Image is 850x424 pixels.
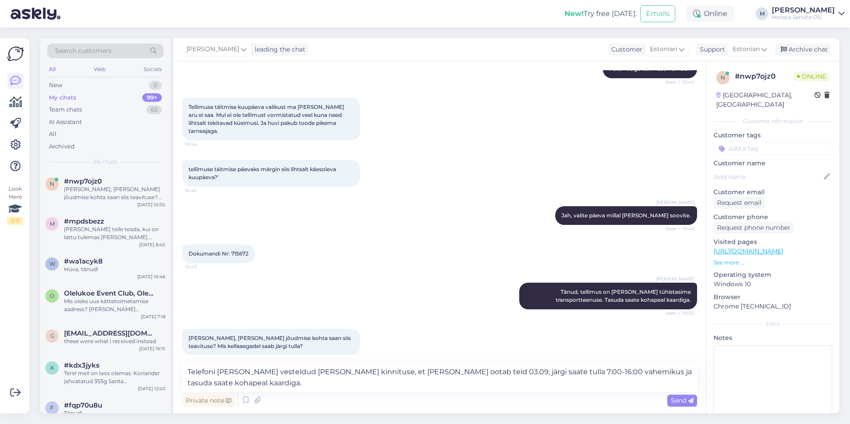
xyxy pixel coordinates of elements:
div: All [49,130,56,139]
span: f [50,404,54,411]
div: [DATE] 8:40 [139,241,165,248]
div: Archive chat [775,44,831,56]
div: 1 / 3 [7,217,23,225]
span: w [49,260,55,267]
span: Tänud, tellimus on [PERSON_NAME] tühistasime transportteenuse. Tasuda saate kohapeal kaardiga. [556,288,692,303]
span: tellimuse täitmise päevaks märgin siis lihtsalt käesoleva kuupäeva?' [188,166,337,180]
a: [URL][DOMAIN_NAME] [714,247,783,255]
span: k [50,364,54,371]
span: Seen ✓ 10:45 [661,225,694,232]
span: [PERSON_NAME], [PERSON_NAME] jõudmise kohta saan siis teavituse? Mis kellaaegadel saab järgi tulla? [188,335,352,349]
div: [PERSON_NAME] teile teada, kui on lattu tulemas [PERSON_NAME]. Kuidas teie e-maili aadress on? [64,225,165,241]
input: Add a tag [714,142,832,155]
div: Hüva, tänud! [64,265,165,273]
input: Add name [714,172,822,182]
div: Try free [DATE]: [565,8,637,19]
span: Estonian [650,44,677,54]
span: #wa1acyk8 [64,257,103,265]
img: Askly Logo [7,45,24,62]
div: these were what i received instead [64,337,165,345]
span: 10:44 [185,141,218,148]
p: See more ... [714,259,832,267]
div: Extra [714,320,832,328]
b: New! [565,9,584,18]
p: Customer email [714,188,832,197]
p: Customer name [714,159,832,168]
span: Olelukoe Event Club, OleLukoe Fantazija OÜ [64,289,156,297]
div: Horeca Service OÜ [772,14,835,21]
div: [DATE] 10:50 [137,201,165,208]
span: Dokumendi Nr: 715672 [188,250,249,257]
span: #mpdsbezz [64,217,104,225]
span: My chats [93,158,117,166]
div: Request phone number [714,222,794,234]
p: Operating system [714,270,832,280]
span: 10:47 [185,264,218,270]
div: AI Assistant [49,118,82,127]
p: Customer tags [714,131,832,140]
div: 63 [146,105,162,114]
span: n [721,74,725,81]
span: Seen ✓ 10:44 [661,79,694,85]
div: Look Here [7,185,23,225]
div: [DATE] 7:18 [141,313,165,320]
span: 10:45 [185,187,218,194]
div: Request email [714,197,765,209]
div: Mis oleks uus kättetoimetamise aadress? [PERSON_NAME] kliendikaardil muudatused. Kas ettevõte on:... [64,297,165,313]
div: [GEOGRAPHIC_DATA], [GEOGRAPHIC_DATA] [716,91,814,109]
button: Emails [640,5,675,22]
div: Tänud! [64,409,165,417]
div: Online [686,6,734,22]
div: Socials [142,64,164,75]
span: [PERSON_NAME] [186,44,239,54]
div: [DATE] 16:15 [139,345,165,352]
div: Team chats [49,105,82,114]
span: Estonian [733,44,760,54]
p: Visited pages [714,237,832,247]
div: Archived [49,142,75,151]
span: [PERSON_NAME] [656,276,694,282]
div: 99+ [142,93,162,102]
span: #fqp70u8u [64,401,102,409]
div: Customer [608,45,642,54]
span: Search customers [55,46,112,56]
div: Support [696,45,725,54]
span: Send [671,396,694,404]
textarea: Telefoni [PERSON_NAME] vesteldud [PERSON_NAME] kinnituse, et [PERSON_NAME] ootab teid 03.09, järg... [182,363,697,392]
a: [PERSON_NAME]Horeca Service OÜ [772,7,845,21]
span: Jah, valite päeva millal [PERSON_NAME] soovite. [561,212,691,219]
div: New [49,81,62,90]
div: [DATE] 12:03 [138,385,165,392]
div: Customer information [714,117,832,125]
div: [DATE] 10:46 [137,273,165,280]
div: leading the chat [251,45,305,54]
span: gnr.kid@gmail.com [64,329,156,337]
p: Windows 10 [714,280,832,289]
div: [PERSON_NAME], [PERSON_NAME] jõudmise kohta saan siis teavituse? Mis kellaaegadel saab järgi tulla? [64,185,165,201]
p: Browser [714,292,832,302]
span: m [50,220,55,227]
div: Web [92,64,108,75]
div: Private note [182,395,235,407]
div: M [756,8,768,20]
span: Seen ✓ 10:50 [661,310,694,316]
span: #kdx3jyks [64,361,100,369]
span: O [50,292,54,299]
p: Customer phone [714,212,832,222]
span: [PERSON_NAME] [656,199,694,206]
p: Notes [714,333,832,343]
div: # nwp7ojz0 [735,71,794,82]
p: Chrome [TECHNICAL_ID] [714,302,832,311]
div: All [47,64,57,75]
div: 0 [149,81,162,90]
div: Tere! meil on laos olemas: Koriander jahvatatud 355g Santa [PERSON_NAME] terve 270g [GEOGRAPHIC_D... [64,369,165,385]
span: Tellimuse täitmise kuupäeva valikust ma [PERSON_NAME] aru ei saa. Mul ei ole tellimust vormistatu... [188,104,345,134]
span: g [50,332,54,339]
span: Online [794,72,830,81]
div: [PERSON_NAME] [772,7,835,14]
span: n [50,180,54,187]
span: #nwp7ojz0 [64,177,102,185]
div: My chats [49,93,76,102]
